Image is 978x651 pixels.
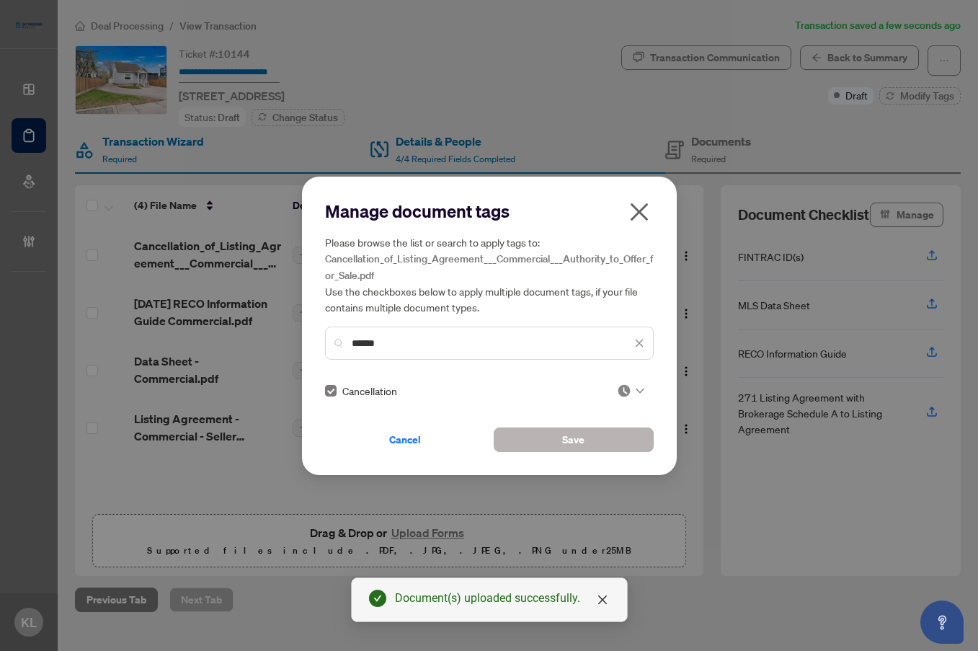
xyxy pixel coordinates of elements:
img: status [617,384,631,398]
span: Cancellation_of_Listing_Agreement___Commercial___Authority_to_Offer_for_Sale.pdf [325,252,653,282]
h5: Please browse the list or search to apply tags to: Use the checkboxes below to apply multiple doc... [325,234,654,315]
button: Save [494,428,654,452]
span: close [597,594,608,606]
span: check-circle [369,590,386,607]
h2: Manage document tags [325,200,654,223]
div: Document(s) uploaded successfully. [395,590,610,607]
span: Save [562,428,584,451]
span: close [628,200,651,223]
span: close [634,338,644,348]
span: Cancel [389,428,421,451]
button: Open asap [920,601,964,644]
span: Pending Review [617,384,644,398]
button: Cancel [325,428,485,452]
span: Cancellation [342,383,397,399]
a: Close [595,592,610,608]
